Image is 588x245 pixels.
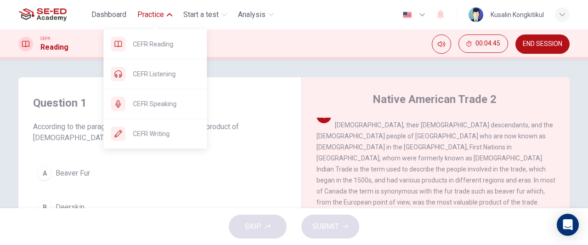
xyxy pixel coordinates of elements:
span: The [DEMOGRAPHIC_DATA] trade is the trade between [DEMOGRAPHIC_DATA], their [DEMOGRAPHIC_DATA] de... [317,110,555,206]
div: Open Intercom Messenger [557,214,579,236]
img: Profile picture [469,7,483,22]
span: 00:04:45 [475,40,500,47]
button: Dashboard [88,6,130,23]
div: CEFR Writing [103,119,207,148]
span: Analysis [238,9,266,20]
div: CEFR Listening [103,59,207,89]
button: Practice [134,6,176,23]
span: CEFR Speaking [133,98,199,109]
span: Deerskin [56,202,85,213]
a: SE-ED Academy logo [18,6,88,24]
span: CEFR [40,35,50,42]
span: END SESSION [523,40,562,48]
h4: Question 1 [33,96,287,110]
div: Mute [432,34,451,54]
div: B [37,200,52,215]
span: According to the paragraph, what is the most valuable product of [DEMOGRAPHIC_DATA] trade? [33,121,287,143]
h4: Native American Trade 2 [373,92,497,107]
button: BDeerskin [33,196,287,219]
div: CEFR Speaking [103,89,207,119]
span: CEFR Reading [133,39,199,50]
span: Practice [137,9,164,20]
div: A [37,166,52,181]
div: Kusalin Kongkitikul [491,9,544,20]
span: Dashboard [91,9,126,20]
img: en [401,11,413,18]
span: CEFR Writing [133,128,199,139]
div: Hide [458,34,508,54]
div: CEFR Reading [103,29,207,59]
button: Analysis [234,6,277,23]
span: CEFR Listening [133,68,199,80]
span: Beaver Fur [56,168,90,179]
span: Start a test [183,9,219,20]
button: ABeaver Fur [33,162,287,185]
button: 00:04:45 [458,34,508,53]
img: SE-ED Academy logo [18,6,67,24]
button: Start a test [180,6,231,23]
h1: Reading [40,42,68,53]
button: END SESSION [515,34,570,54]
